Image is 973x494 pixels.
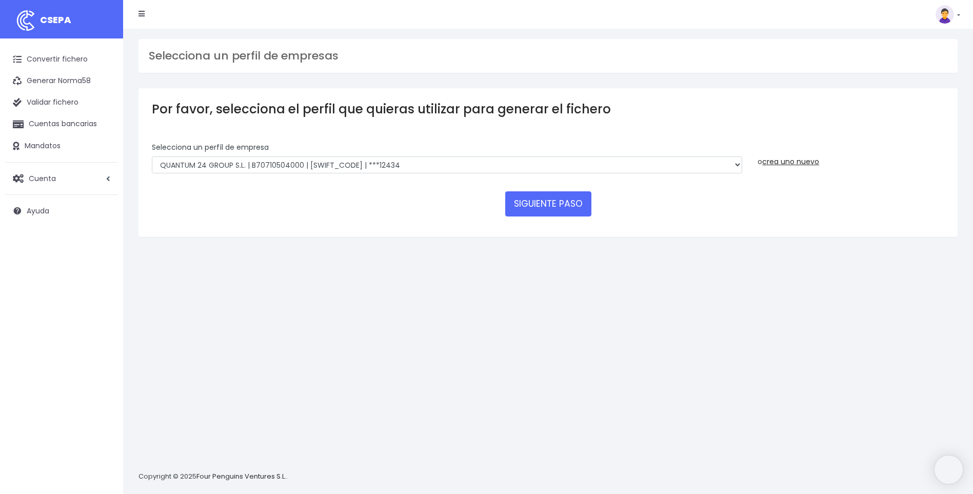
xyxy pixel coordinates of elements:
a: crea uno nuevo [762,156,819,167]
span: Ayuda [27,206,49,216]
img: profile [936,5,954,24]
a: Validar fichero [5,92,118,113]
a: Ayuda [5,200,118,222]
a: Four Penguins Ventures S.L. [196,471,286,481]
button: SIGUIENTE PASO [505,191,591,216]
div: o [758,142,944,167]
p: Copyright © 2025 . [138,471,288,482]
a: Convertir fichero [5,49,118,70]
span: CSEPA [40,13,71,26]
img: logo [13,8,38,33]
a: Mandatos [5,135,118,157]
span: Cuenta [29,173,56,183]
a: Cuentas bancarias [5,113,118,135]
a: Generar Norma58 [5,70,118,92]
h3: Selecciona un perfil de empresas [149,49,947,63]
h3: Por favor, selecciona el perfil que quieras utilizar para generar el fichero [152,102,944,116]
a: Cuenta [5,168,118,189]
label: Selecciona un perfíl de empresa [152,142,269,153]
